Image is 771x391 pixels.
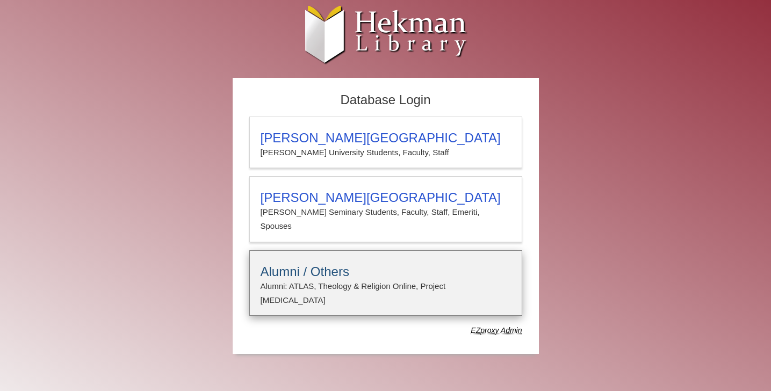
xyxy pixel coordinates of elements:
[261,264,511,279] h3: Alumni / Others
[471,326,522,335] dfn: Use Alumni login
[261,146,511,160] p: [PERSON_NAME] University Students, Faculty, Staff
[249,117,522,168] a: [PERSON_NAME][GEOGRAPHIC_DATA][PERSON_NAME] University Students, Faculty, Staff
[261,264,511,308] summary: Alumni / OthersAlumni: ATLAS, Theology & Religion Online, Project [MEDICAL_DATA]
[261,205,511,234] p: [PERSON_NAME] Seminary Students, Faculty, Staff, Emeriti, Spouses
[261,131,511,146] h3: [PERSON_NAME][GEOGRAPHIC_DATA]
[261,190,511,205] h3: [PERSON_NAME][GEOGRAPHIC_DATA]
[249,176,522,242] a: [PERSON_NAME][GEOGRAPHIC_DATA][PERSON_NAME] Seminary Students, Faculty, Staff, Emeriti, Spouses
[261,279,511,308] p: Alumni: ATLAS, Theology & Religion Online, Project [MEDICAL_DATA]
[244,89,528,111] h2: Database Login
